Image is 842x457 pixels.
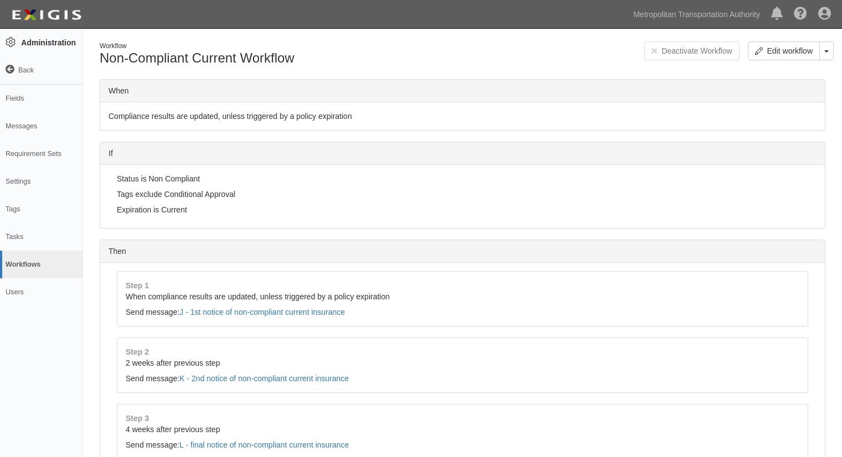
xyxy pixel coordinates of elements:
h1: Non-Compliant Current Workflow [100,51,454,65]
div: Compliance results are updated, unless triggered by a policy expiration [100,102,825,130]
div: If [100,142,825,165]
div: 2 weeks after previous step [126,357,799,368]
div: Tags exclude Conditional Approval [109,189,817,200]
img: Logo [8,5,85,25]
strong: Administration [21,38,76,47]
a: K - 2nd notice of non-compliant current insurance [179,374,349,383]
div: 4 weeks after previous step [126,424,799,435]
div: When [100,80,825,102]
div: Then [100,240,825,263]
strong: Step 1 [126,281,149,290]
a: L - final notice of non-compliant current insurance [179,440,349,449]
div: Status is Non Compliant [109,173,817,184]
a: J - 1st notice of non-compliant current insurance [179,308,345,316]
strong: Step 3 [126,414,149,423]
strong: Step 2 [126,347,149,356]
div: Send message: [126,439,799,450]
i: Help Center - Complianz [794,8,807,21]
div: Send message: [126,307,799,318]
a: Metropolitan Transportation Authority [628,3,766,25]
div: Send message: [126,373,799,384]
div: This workflow is currently running on active records. Please cancel the workflow for all schedule... [644,41,747,60]
a: Edit workflow [748,41,820,60]
div: Workflow [100,41,454,51]
div: When compliance results are updated, unless triggered by a policy expiration [126,291,799,302]
div: Expiration is Current [109,204,817,215]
